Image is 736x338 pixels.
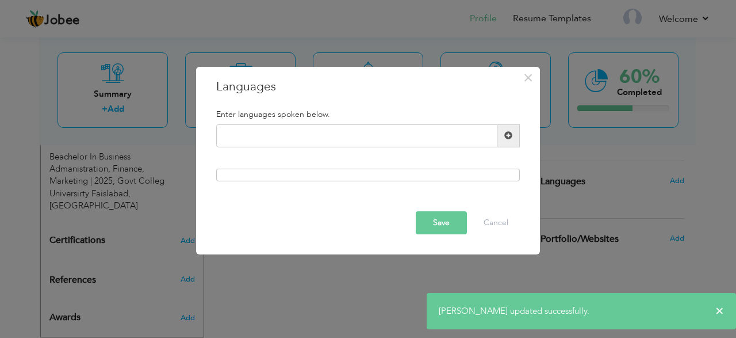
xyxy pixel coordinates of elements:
span: × [715,305,724,317]
span: [PERSON_NAME] updated successfully. [439,305,589,317]
h5: Enter languages spoken below. [216,109,520,118]
span: × [523,67,533,88]
h3: Languages [216,78,520,95]
button: Close [519,68,537,86]
button: Save [416,211,467,234]
button: Cancel [472,211,520,234]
